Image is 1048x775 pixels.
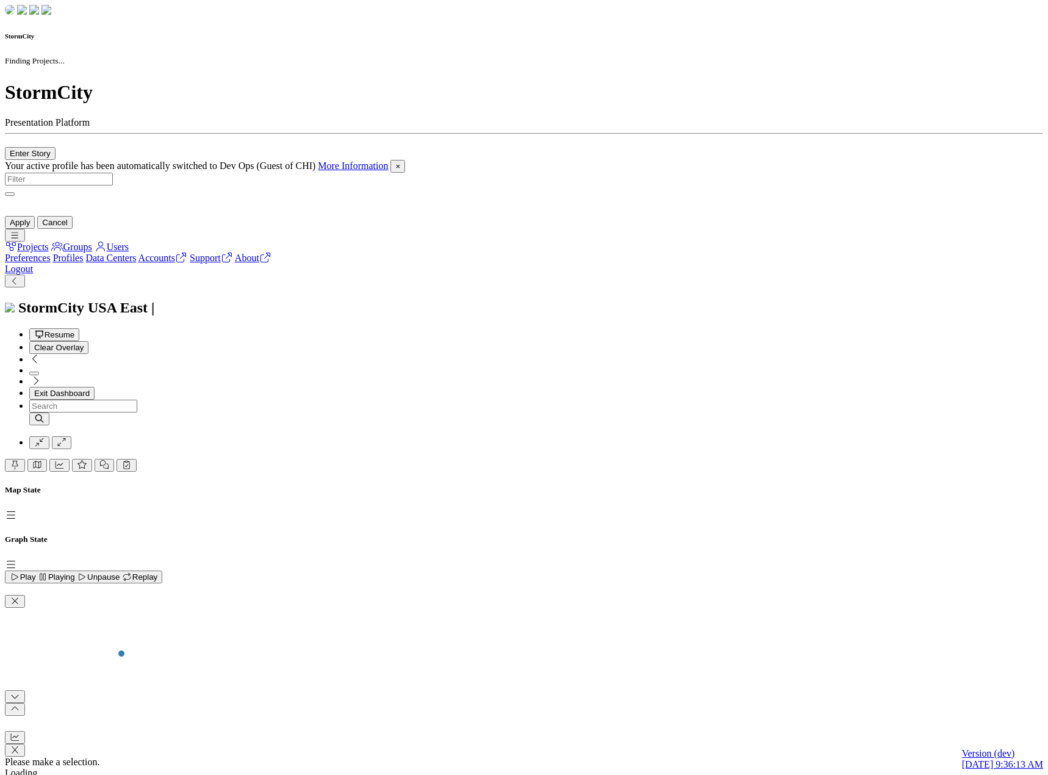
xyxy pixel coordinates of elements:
h6: StormCity [5,32,1043,40]
span: Your active profile has been automatically switched to Dev Ops (Guest of CHI) [5,160,315,171]
img: chi-fish-down.png [17,5,27,15]
small: Finding Projects... [5,56,65,65]
span: | [151,300,154,315]
button: Play Playing Unpause Replay [5,571,162,583]
img: chi-fish-icon.svg [5,303,15,312]
a: Users [95,242,129,252]
button: Cancel [37,216,73,229]
a: More Information [318,160,388,171]
a: Preferences [5,253,51,263]
span: Playing [38,572,74,582]
a: Logout [5,264,33,274]
span: Replay [122,572,157,582]
span: × [395,162,400,171]
h1: StormCity [5,81,1043,104]
a: Accounts [138,253,187,263]
h5: Map State [5,485,1043,495]
input: Filter [5,173,113,186]
span: StormCity [18,300,84,315]
img: chi-fish-blink.png [41,5,51,15]
a: Data Centers [85,253,136,263]
button: Enter Story [5,147,56,160]
a: About [235,253,271,263]
a: Projects [5,242,49,252]
span: Unpause [77,572,120,582]
span: Presentation Platform [5,117,90,128]
button: Close [390,160,405,173]
span: [DATE] 9:36:13 AM [962,759,1043,770]
h5: Graph State [5,535,1043,544]
input: Search [29,400,137,413]
button: Exit Dashboard [29,387,95,400]
div: Please make a selection. [5,757,1043,768]
button: Resume [29,328,79,341]
img: chi-fish-up.png [29,5,39,15]
img: chi-fish-down.png [5,5,15,15]
a: Profiles [53,253,84,263]
span: Play [10,572,36,582]
button: Clear Overlay [29,341,88,354]
a: Groups [51,242,92,252]
a: Support [190,253,233,263]
a: Version (dev) [DATE] 9:36:13 AM [962,748,1043,770]
button: Apply [5,216,35,229]
span: USA East [88,300,148,315]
